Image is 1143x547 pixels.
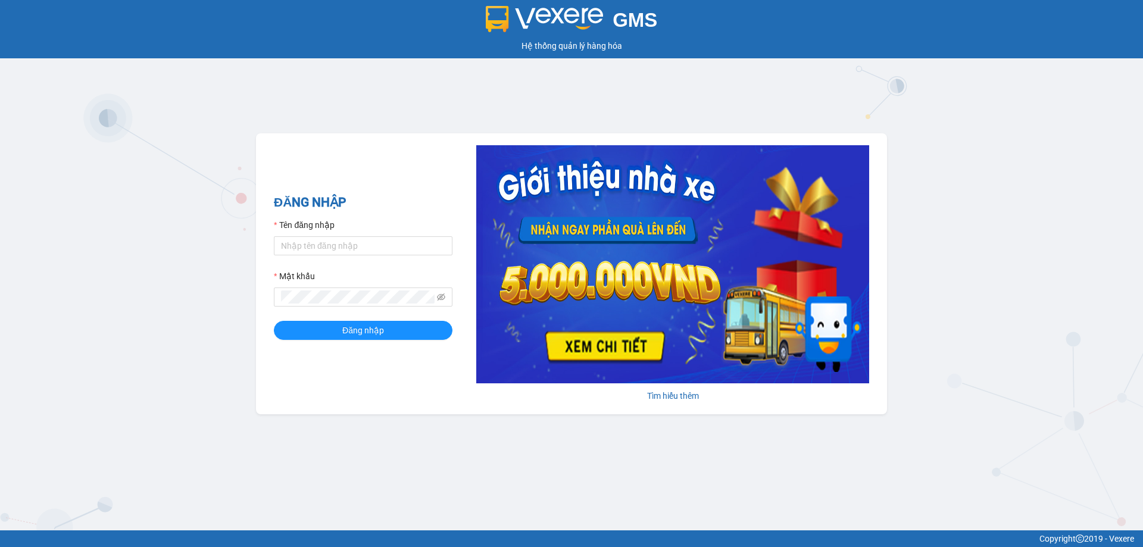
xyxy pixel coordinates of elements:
span: eye-invisible [437,293,445,301]
div: Tìm hiểu thêm [476,389,869,402]
label: Tên đăng nhập [274,218,335,232]
label: Mật khẩu [274,270,315,283]
button: Đăng nhập [274,321,452,340]
input: Mật khẩu [281,290,435,304]
input: Tên đăng nhập [274,236,452,255]
span: GMS [613,9,657,31]
a: GMS [486,18,658,27]
div: Copyright 2019 - Vexere [9,532,1134,545]
img: logo 2 [486,6,604,32]
div: Hệ thống quản lý hàng hóa [3,39,1140,52]
span: copyright [1076,535,1084,543]
h2: ĐĂNG NHẬP [274,193,452,212]
span: Đăng nhập [342,324,384,337]
img: banner-0 [476,145,869,383]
